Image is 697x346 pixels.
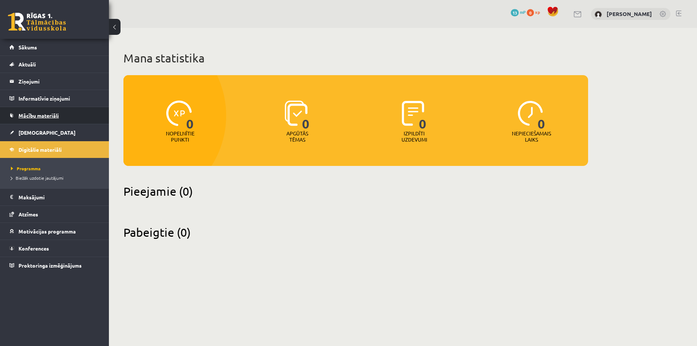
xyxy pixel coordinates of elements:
[595,11,602,18] img: Ilia Ganebnyi
[9,73,100,90] a: Ziņojumi
[400,130,428,143] p: Izpildīti uzdevumi
[19,112,59,119] span: Mācību materiāli
[19,44,37,50] span: Sākums
[123,51,588,65] h1: Mana statistika
[11,175,102,181] a: Biežāk uzdotie jautājumi
[19,73,100,90] legend: Ziņojumi
[9,39,100,56] a: Sākums
[19,245,49,252] span: Konferences
[607,10,652,17] a: [PERSON_NAME]
[9,90,100,107] a: Informatīvie ziņojumi
[19,61,36,68] span: Aktuāli
[538,101,545,130] span: 0
[285,101,307,126] img: icon-learned-topics-4a711ccc23c960034f471b6e78daf4a3bad4a20eaf4de84257b87e66633f6470.svg
[11,166,41,171] span: Programma
[511,9,519,16] span: 13
[9,206,100,223] a: Atzīmes
[19,189,100,205] legend: Maksājumi
[19,211,38,217] span: Atzīmes
[512,130,551,143] p: Nepieciešamais laiks
[283,130,311,143] p: Apgūtās tēmas
[520,9,526,15] span: mP
[527,9,543,15] a: 0 xp
[9,56,100,73] a: Aktuāli
[527,9,534,16] span: 0
[518,101,543,126] img: icon-clock-7be60019b62300814b6bd22b8e044499b485619524d84068768e800edab66f18.svg
[19,262,82,269] span: Proktoringa izmēģinājums
[9,223,100,240] a: Motivācijas programma
[123,225,588,239] h2: Pabeigtie (0)
[11,165,102,172] a: Programma
[9,107,100,124] a: Mācību materiāli
[19,228,76,235] span: Motivācijas programma
[19,129,76,136] span: [DEMOGRAPHIC_DATA]
[9,141,100,158] a: Digitālie materiāli
[535,9,540,15] span: xp
[9,257,100,274] a: Proktoringa izmēģinājums
[19,146,62,153] span: Digitālie materiāli
[19,90,100,107] legend: Informatīvie ziņojumi
[166,130,195,143] p: Nopelnītie punkti
[9,240,100,257] a: Konferences
[123,184,588,198] h2: Pieejamie (0)
[419,101,427,130] span: 0
[11,175,64,181] span: Biežāk uzdotie jautājumi
[302,101,310,130] span: 0
[402,101,424,126] img: icon-completed-tasks-ad58ae20a441b2904462921112bc710f1caf180af7a3daa7317a5a94f2d26646.svg
[186,101,194,130] span: 0
[9,189,100,205] a: Maksājumi
[511,9,526,15] a: 13 mP
[166,101,192,126] img: icon-xp-0682a9bc20223a9ccc6f5883a126b849a74cddfe5390d2b41b4391c66f2066e7.svg
[8,13,66,31] a: Rīgas 1. Tālmācības vidusskola
[9,124,100,141] a: [DEMOGRAPHIC_DATA]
